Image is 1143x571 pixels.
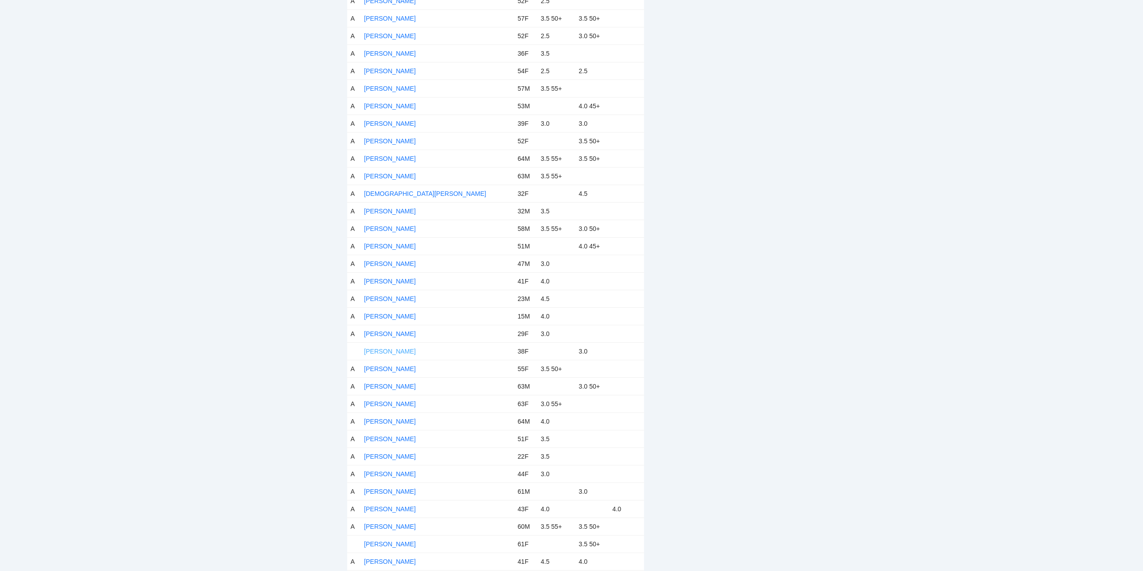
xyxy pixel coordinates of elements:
[347,290,361,307] td: A
[575,62,609,80] td: 2.5
[537,430,575,447] td: 3.5
[347,237,361,255] td: A
[347,430,361,447] td: A
[347,27,361,44] td: A
[347,150,361,167] td: A
[537,9,575,27] td: 3.5 50+
[347,80,361,97] td: A
[364,523,416,530] a: [PERSON_NAME]
[514,115,537,132] td: 39F
[364,488,416,495] a: [PERSON_NAME]
[347,377,361,395] td: A
[364,470,416,478] a: [PERSON_NAME]
[347,482,361,500] td: A
[364,85,416,92] a: [PERSON_NAME]
[347,325,361,342] td: A
[347,272,361,290] td: A
[575,115,609,132] td: 3.0
[575,342,609,360] td: 3.0
[347,360,361,377] td: A
[347,97,361,115] td: A
[364,365,416,372] a: [PERSON_NAME]
[364,453,416,460] a: [PERSON_NAME]
[347,202,361,220] td: A
[514,412,537,430] td: 64M
[537,62,575,80] td: 2.5
[364,50,416,57] a: [PERSON_NAME]
[364,208,416,215] a: [PERSON_NAME]
[347,255,361,272] td: A
[347,167,361,185] td: A
[347,447,361,465] td: A
[575,482,609,500] td: 3.0
[575,553,609,570] td: 4.0
[347,9,361,27] td: A
[514,465,537,482] td: 44F
[364,383,416,390] a: [PERSON_NAME]
[514,167,537,185] td: 63M
[575,132,609,150] td: 3.5 50+
[575,150,609,167] td: 3.5 50+
[364,400,416,407] a: [PERSON_NAME]
[514,447,537,465] td: 22F
[514,482,537,500] td: 61M
[537,307,575,325] td: 4.0
[537,553,575,570] td: 4.5
[364,278,416,285] a: [PERSON_NAME]
[514,500,537,518] td: 43F
[364,155,416,162] a: [PERSON_NAME]
[347,500,361,518] td: A
[537,325,575,342] td: 3.0
[364,295,416,302] a: [PERSON_NAME]
[514,132,537,150] td: 52F
[514,430,537,447] td: 51F
[364,67,416,75] a: [PERSON_NAME]
[514,97,537,115] td: 53M
[364,418,416,425] a: [PERSON_NAME]
[347,553,361,570] td: A
[347,115,361,132] td: A
[575,97,609,115] td: 4.0 45+
[364,260,416,267] a: [PERSON_NAME]
[364,102,416,110] a: [PERSON_NAME]
[514,272,537,290] td: 41F
[575,220,609,237] td: 3.0 50+
[514,395,537,412] td: 63F
[514,360,537,377] td: 55F
[575,377,609,395] td: 3.0 50+
[364,558,416,565] a: [PERSON_NAME]
[537,115,575,132] td: 3.0
[364,120,416,127] a: [PERSON_NAME]
[514,290,537,307] td: 23M
[537,27,575,44] td: 2.5
[609,500,644,518] td: 4.0
[514,377,537,395] td: 63M
[347,307,361,325] td: A
[514,202,537,220] td: 32M
[364,32,416,40] a: [PERSON_NAME]
[514,150,537,167] td: 64M
[514,255,537,272] td: 47M
[364,313,416,320] a: [PERSON_NAME]
[537,167,575,185] td: 3.5 55+
[364,540,416,548] a: [PERSON_NAME]
[364,173,416,180] a: [PERSON_NAME]
[537,150,575,167] td: 3.5 55+
[347,185,361,202] td: A
[364,225,416,232] a: [PERSON_NAME]
[514,518,537,535] td: 60M
[347,395,361,412] td: A
[364,330,416,337] a: [PERSON_NAME]
[347,44,361,62] td: A
[537,44,575,62] td: 3.5
[537,518,575,535] td: 3.5 55+
[575,27,609,44] td: 3.0 50+
[514,325,537,342] td: 29F
[537,465,575,482] td: 3.0
[514,80,537,97] td: 57M
[514,62,537,80] td: 54F
[575,9,609,27] td: 3.5 50+
[347,132,361,150] td: A
[537,500,575,518] td: 4.0
[347,62,361,80] td: A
